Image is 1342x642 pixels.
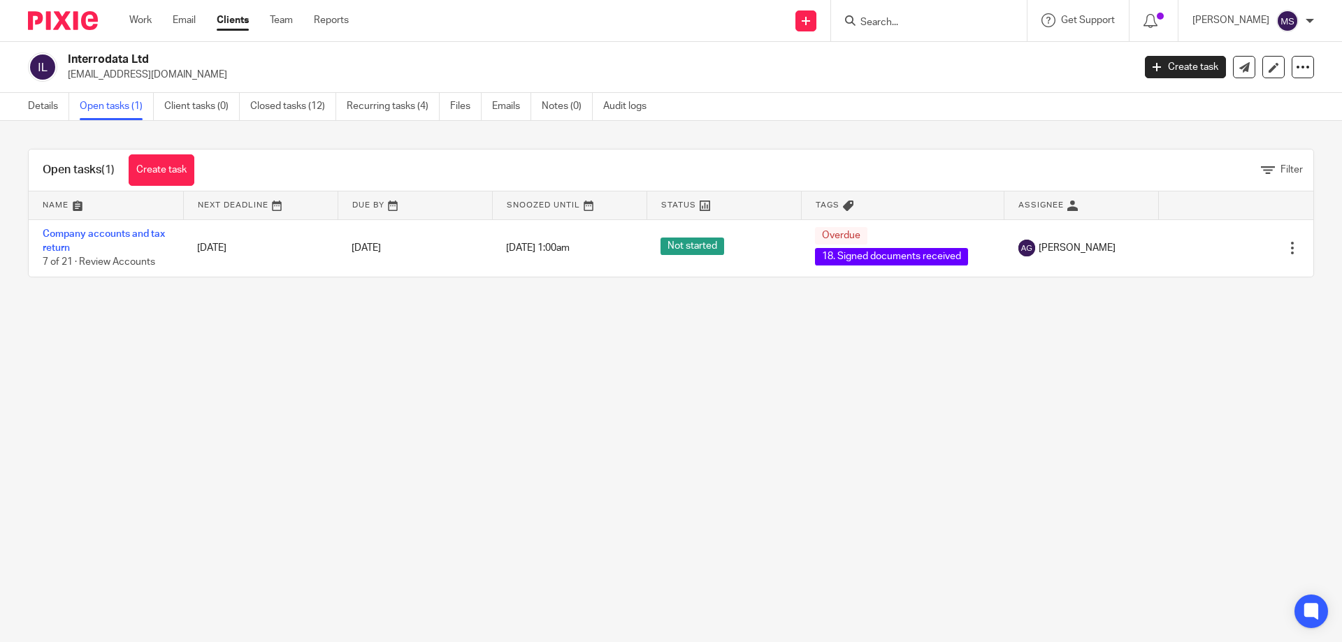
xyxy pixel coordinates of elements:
[1061,15,1115,25] span: Get Support
[661,238,724,255] span: Not started
[661,201,696,209] span: Status
[815,227,867,245] span: Overdue
[314,13,349,27] a: Reports
[43,163,115,177] h1: Open tasks
[1145,56,1226,78] a: Create task
[129,154,194,186] a: Create task
[173,13,196,27] a: Email
[492,93,531,120] a: Emails
[80,93,154,120] a: Open tasks (1)
[68,68,1124,82] p: [EMAIL_ADDRESS][DOMAIN_NAME]
[603,93,657,120] a: Audit logs
[1276,10,1299,32] img: svg%3E
[68,52,913,67] h2: Interrodata Ltd
[347,93,440,120] a: Recurring tasks (4)
[183,219,338,277] td: [DATE]
[1039,241,1116,255] span: [PERSON_NAME]
[542,93,593,120] a: Notes (0)
[43,229,165,253] a: Company accounts and tax return
[1280,165,1303,175] span: Filter
[164,93,240,120] a: Client tasks (0)
[250,93,336,120] a: Closed tasks (12)
[28,11,98,30] img: Pixie
[1018,240,1035,256] img: svg%3E
[129,13,152,27] a: Work
[352,243,381,253] span: [DATE]
[506,243,570,253] span: [DATE] 1:00am
[101,164,115,175] span: (1)
[816,201,839,209] span: Tags
[43,257,155,267] span: 7 of 21 · Review Accounts
[28,52,57,82] img: svg%3E
[1192,13,1269,27] p: [PERSON_NAME]
[859,17,985,29] input: Search
[507,201,580,209] span: Snoozed Until
[815,248,968,265] span: 18. Signed documents received
[270,13,293,27] a: Team
[28,93,69,120] a: Details
[217,13,249,27] a: Clients
[450,93,482,120] a: Files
